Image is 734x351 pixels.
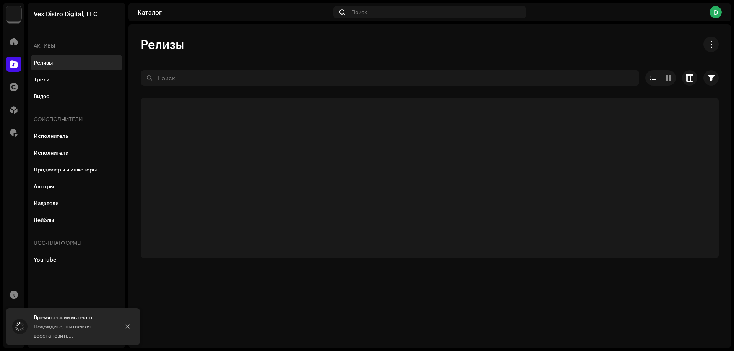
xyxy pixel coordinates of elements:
[31,196,122,211] re-m-nav-item: Издатели
[31,162,122,177] re-m-nav-item: Продюсеры и инженеры
[31,145,122,160] re-m-nav-item: Исполнители
[141,70,639,86] input: Поиск
[31,212,122,228] re-m-nav-item: Лейблы
[141,37,184,52] span: Релизы
[34,313,114,322] div: Время сессии истекло
[34,167,97,173] div: Продюсеры и инженеры
[34,76,49,82] div: Треки
[34,183,54,189] div: Авторы
[31,252,122,267] re-m-nav-item: YouTube
[34,93,50,99] div: Видео
[120,319,135,334] button: Close
[34,133,68,139] div: Исполнитель
[34,217,54,223] div: Лейблы
[34,200,58,206] div: Издатели
[31,89,122,104] re-m-nav-item: Видео
[34,60,53,66] div: Релизы
[31,72,122,87] re-m-nav-item: Треки
[31,110,122,128] re-a-nav-header: Соисполнители
[34,257,56,263] div: YouTube
[31,234,122,252] re-a-nav-header: UGC-платформы
[31,128,122,144] re-m-nav-item: Исполнитель
[34,150,68,156] div: Исполнители
[31,179,122,194] re-m-nav-item: Авторы
[31,37,122,55] re-a-nav-header: Активы
[6,6,21,21] img: 4f352ab7-c6b2-4ec4-b97a-09ea22bd155f
[138,9,330,15] div: Каталог
[710,6,722,18] div: D
[34,322,114,340] div: Подождите, пытаемся восстановить...
[31,55,122,70] re-m-nav-item: Релизы
[351,9,367,15] span: Поиск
